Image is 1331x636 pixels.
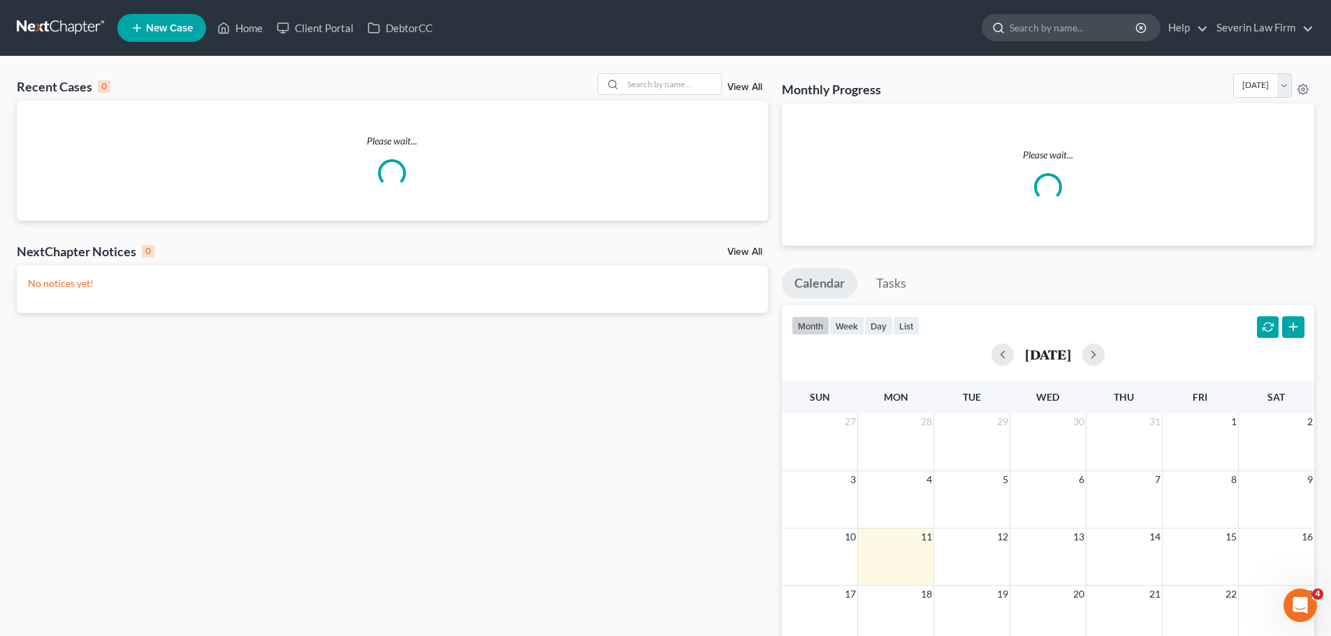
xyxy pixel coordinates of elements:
[1154,471,1162,488] span: 7
[792,316,829,335] button: month
[864,316,893,335] button: day
[849,471,857,488] span: 3
[919,413,933,430] span: 28
[1312,589,1323,600] span: 4
[793,148,1303,162] p: Please wait...
[17,78,110,95] div: Recent Cases
[996,413,1010,430] span: 29
[142,245,154,258] div: 0
[1224,586,1238,602] span: 22
[1230,413,1238,430] span: 1
[146,23,193,34] span: New Case
[361,15,439,40] a: DebtorCC
[17,243,154,260] div: NextChapter Notices
[1306,413,1314,430] span: 2
[864,268,919,299] a: Tasks
[270,15,361,40] a: Client Portal
[810,391,830,403] span: Sun
[17,134,768,148] p: Please wait...
[1306,471,1314,488] span: 9
[727,247,762,257] a: View All
[884,391,908,403] span: Mon
[996,528,1010,545] span: 12
[1230,471,1238,488] span: 8
[1283,589,1317,622] iframe: Intercom live chat
[1072,528,1086,545] span: 13
[98,80,110,93] div: 0
[843,413,857,430] span: 27
[1209,15,1314,40] a: Severin Law Firm
[919,528,933,545] span: 11
[1148,413,1162,430] span: 31
[1072,413,1086,430] span: 30
[843,586,857,602] span: 17
[782,81,881,98] h3: Monthly Progress
[925,471,933,488] span: 4
[996,586,1010,602] span: 19
[1148,528,1162,545] span: 14
[1025,347,1071,362] h2: [DATE]
[1300,586,1314,602] span: 23
[1114,391,1134,403] span: Thu
[1224,528,1238,545] span: 15
[829,316,864,335] button: week
[1161,15,1208,40] a: Help
[1077,471,1086,488] span: 6
[919,586,933,602] span: 18
[782,268,857,299] a: Calendar
[1193,391,1207,403] span: Fri
[1300,528,1314,545] span: 16
[623,74,721,94] input: Search by name...
[1267,391,1285,403] span: Sat
[1072,586,1086,602] span: 20
[1001,471,1010,488] span: 5
[210,15,270,40] a: Home
[28,276,757,290] p: No notices yet!
[1010,15,1137,40] input: Search by name...
[843,528,857,545] span: 10
[893,316,919,335] button: list
[1148,586,1162,602] span: 21
[963,391,981,403] span: Tue
[1036,391,1059,403] span: Wed
[727,82,762,92] a: View All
